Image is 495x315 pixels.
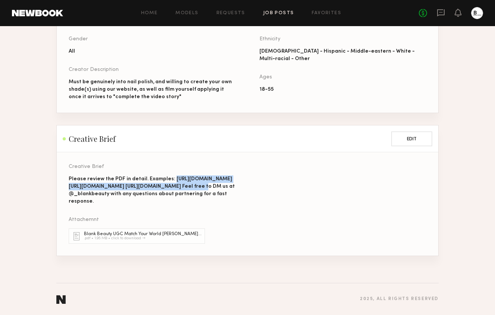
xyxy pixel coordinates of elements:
div: 18 - 55 [259,86,426,93]
div: Creative Brief [69,164,236,169]
div: Creator Description [69,67,236,72]
div: All [69,48,236,55]
a: Home [141,11,158,16]
a: Job Posts [263,11,294,16]
a: Requests [217,11,245,16]
div: • [91,237,93,240]
div: • [108,237,110,240]
div: Blank Beauty UGC Match Your World [PERSON_NAME]... [84,232,202,237]
button: Edit [391,131,432,146]
div: Must be genuinely into nail polish, and willing to create your own shade(s) using our website, as... [69,78,236,101]
a: Favorites [312,11,341,16]
div: [DEMOGRAPHIC_DATA] - Hispanic - Middle-eastern - White - Multi-racial - Other [259,48,426,63]
div: 2025 , all rights reserved [360,297,439,302]
div: Please review the PDF in detail. Examples: [URL][DOMAIN_NAME] [URL][DOMAIN_NAME] [URL][DOMAIN_NAM... [69,175,236,205]
div: Gender [69,37,236,42]
div: Ethnicity [259,37,426,42]
h2: Creative Brief [63,134,116,143]
div: 1.95 MB [94,237,107,240]
div: Ages [259,75,426,80]
a: Models [175,11,198,16]
a: click to download → [111,237,145,240]
div: . pdf [84,237,90,240]
div: Attachemnt [69,217,236,222]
